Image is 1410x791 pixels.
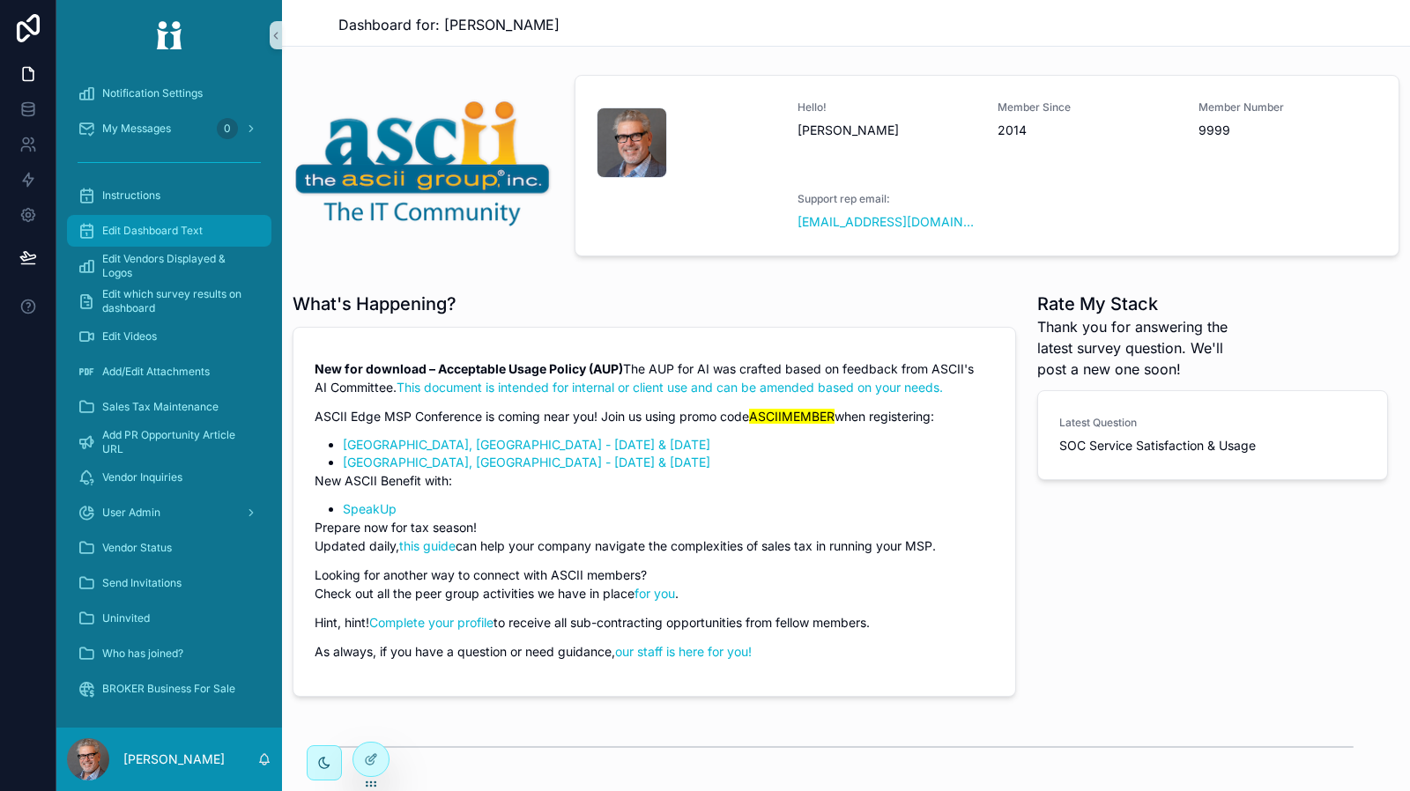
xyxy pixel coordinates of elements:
[615,644,752,659] a: our staff is here for you!
[67,321,271,352] a: Edit Videos
[343,455,710,469] a: [GEOGRAPHIC_DATA], [GEOGRAPHIC_DATA] - [DATE] & [DATE]
[102,682,235,696] span: BROKER Business For Sale
[399,538,456,553] a: this guide
[102,86,203,100] span: Notification Settings
[998,100,1177,115] span: Member Since
[998,122,1177,139] span: 2014
[67,638,271,669] a: Who has joined?
[67,250,271,282] a: Edit Vendors Displayed & Logos
[798,122,977,139] span: [PERSON_NAME]
[293,292,456,316] h1: What's Happening?
[315,613,994,632] p: Hint, hint! to receive all sub-contracting opportunities from fellow members.
[67,462,271,493] a: Vendor Inquiries
[315,407,994,425] p: ASCII Edge MSP Conference is coming near you! Join us using promo code when registering:
[145,21,194,49] img: App logo
[102,365,210,379] span: Add/Edit Attachments
[1037,316,1256,380] span: Thank you for answering the latest survey question. We'll post a new one soon!
[67,426,271,458] a: Add PR Opportunity Article URL
[102,611,150,625] span: Uninvited
[343,437,710,452] a: [GEOGRAPHIC_DATA], [GEOGRAPHIC_DATA] - [DATE] & [DATE]
[634,586,675,601] a: for you
[343,501,397,516] a: SpeakUp
[102,470,182,484] span: Vendor Inquiries
[1198,122,1378,139] span: 9999
[102,329,157,344] span: Edit Videos
[102,122,171,136] span: My Messages
[123,750,225,768] p: [PERSON_NAME]
[1059,437,1366,455] span: SOC Service Satisfaction & Usage
[102,541,172,555] span: Vendor Status
[67,673,271,705] a: BROKER Business For Sale
[315,566,994,602] p: Looking for another way to connect with ASCII members? Check out all the peer group activities we...
[67,602,271,634] a: Uninvited
[798,100,977,115] span: Hello!
[293,96,553,228] img: 19996-300ASCII_Logo-Clear.png
[102,428,254,456] span: Add PR Opportunity Article URL
[315,518,994,555] p: Prepare now for tax season! Updated daily, can help your company navigate the complexities of sal...
[102,224,203,238] span: Edit Dashboard Text
[102,647,183,661] span: Who has joined?
[67,215,271,247] a: Edit Dashboard Text
[315,361,623,376] strong: New for download – Acceptable Usage Policy (AUP)
[102,576,182,590] span: Send Invitations
[67,78,271,109] a: Notification Settings
[369,615,493,630] a: Complete your profile
[1037,292,1256,316] h1: Rate My Stack
[1198,100,1378,115] span: Member Number
[315,359,994,396] p: The AUP for AI was crafted based on feedback from ASCII's AI Committee.
[67,180,271,211] a: Instructions
[397,380,943,395] a: This document is intended for internal or client use and can be amended based on your needs.
[798,213,977,231] a: [EMAIL_ADDRESS][DOMAIN_NAME]
[315,471,994,490] p: New ASCII Benefit with:
[102,252,254,280] span: Edit Vendors Displayed & Logos
[56,70,282,728] div: scrollable content
[102,506,160,520] span: User Admin
[102,189,160,203] span: Instructions
[67,285,271,317] a: Edit which survey results on dashboard
[338,14,560,35] span: Dashboard for: [PERSON_NAME]
[102,287,254,315] span: Edit which survey results on dashboard
[102,400,219,414] span: Sales Tax Maintenance
[67,356,271,388] a: Add/Edit Attachments
[798,192,977,206] span: Support rep email:
[1059,416,1366,430] span: Latest Question
[67,497,271,529] a: User Admin
[67,567,271,599] a: Send Invitations
[67,113,271,144] a: My Messages0
[67,532,271,564] a: Vendor Status
[67,391,271,423] a: Sales Tax Maintenance
[217,118,238,139] div: 0
[749,409,835,424] mark: ASCIIMEMBER
[315,642,994,661] p: As always, if you have a question or need guidance,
